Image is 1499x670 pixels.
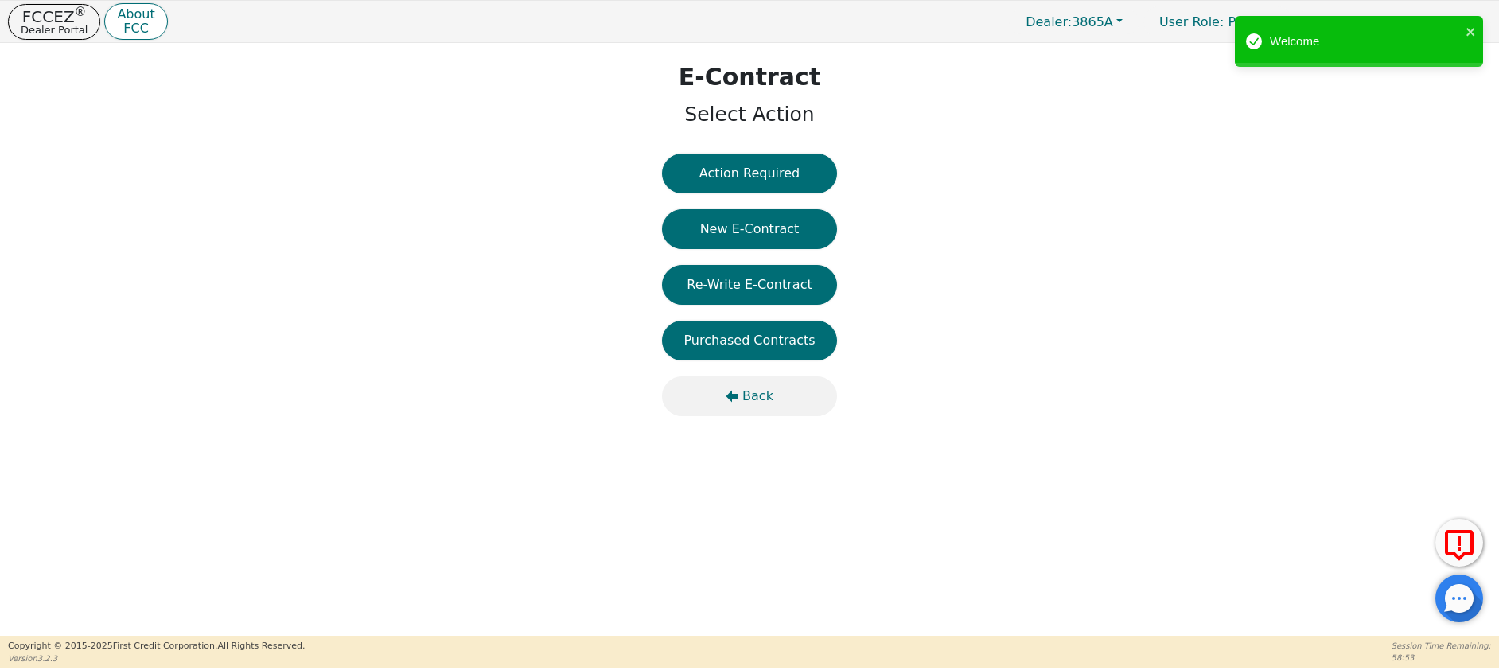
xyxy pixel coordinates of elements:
[1435,519,1483,567] button: Report Error to FCC
[1297,10,1491,34] button: 3865A:[PERSON_NAME]
[21,25,88,35] p: Dealer Portal
[662,209,837,249] button: New E-Contract
[8,4,100,40] button: FCCEZ®Dealer Portal
[662,321,837,360] button: Purchased Contracts
[742,387,773,406] span: Back
[679,63,820,92] h1: E-Contract
[662,376,837,416] button: Back
[1270,33,1461,51] div: Welcome
[1026,14,1072,29] span: Dealer:
[1466,22,1477,41] button: close
[75,5,87,19] sup: ®
[217,641,305,651] span: All Rights Reserved.
[1392,652,1491,664] p: 58:53
[1026,14,1113,29] span: 3865A
[8,652,305,664] p: Version 3.2.3
[662,154,837,193] button: Action Required
[1143,6,1293,37] a: User Role: Primary
[1009,10,1139,34] button: Dealer:3865A
[1159,14,1224,29] span: User Role :
[117,8,154,21] p: About
[1392,640,1491,652] p: Session Time Remaining:
[104,3,167,41] button: AboutFCC
[662,265,837,305] button: Re-Write E-Contract
[117,22,154,35] p: FCC
[679,99,820,130] p: Select Action
[21,9,88,25] p: FCCEZ
[8,640,305,653] p: Copyright © 2015- 2025 First Credit Corporation.
[1143,6,1293,37] p: Primary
